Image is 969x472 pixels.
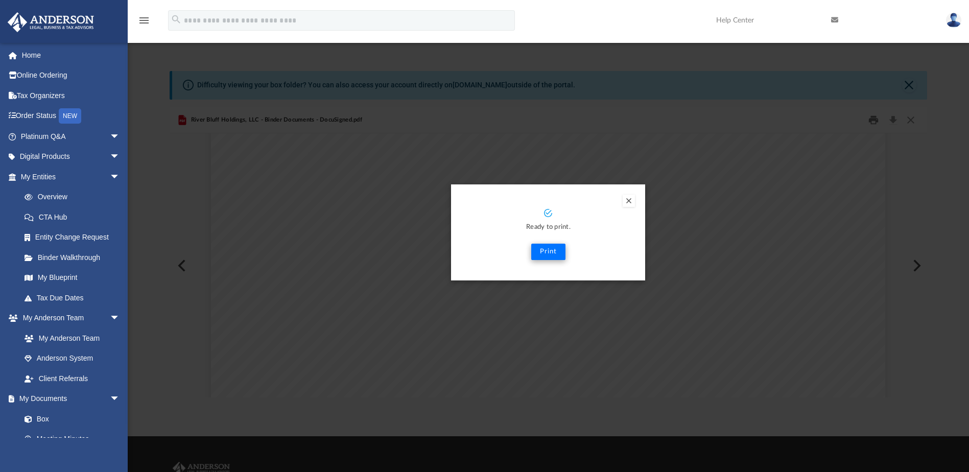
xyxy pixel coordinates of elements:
[7,167,135,187] a: My Entitiesarrow_drop_down
[171,14,182,25] i: search
[7,126,135,147] a: Platinum Q&Aarrow_drop_down
[14,328,125,348] a: My Anderson Team
[14,247,135,268] a: Binder Walkthrough
[59,108,81,124] div: NEW
[14,409,125,429] a: Box
[946,13,961,28] img: User Pic
[110,308,130,329] span: arrow_drop_down
[110,167,130,187] span: arrow_drop_down
[5,12,97,32] img: Anderson Advisors Platinum Portal
[7,106,135,127] a: Order StatusNEW
[7,147,135,167] a: Digital Productsarrow_drop_down
[531,244,565,260] button: Print
[14,268,130,288] a: My Blueprint
[170,107,927,397] div: Preview
[7,45,135,65] a: Home
[14,207,135,227] a: CTA Hub
[138,19,150,27] a: menu
[14,429,130,450] a: Meeting Minutes
[7,308,130,328] a: My Anderson Teamarrow_drop_down
[7,389,130,409] a: My Documentsarrow_drop_down
[138,14,150,27] i: menu
[461,222,635,233] p: Ready to print.
[110,126,130,147] span: arrow_drop_down
[14,348,130,369] a: Anderson System
[7,65,135,86] a: Online Ordering
[14,368,130,389] a: Client Referrals
[14,288,135,308] a: Tax Due Dates
[110,147,130,168] span: arrow_drop_down
[14,187,135,207] a: Overview
[7,85,135,106] a: Tax Organizers
[110,389,130,410] span: arrow_drop_down
[14,227,135,248] a: Entity Change Request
